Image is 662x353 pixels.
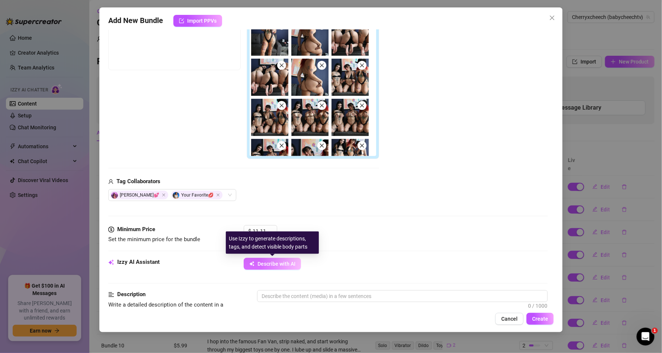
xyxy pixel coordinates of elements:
[527,313,554,325] button: Create
[359,63,365,68] span: close
[251,19,288,56] img: media
[319,63,324,68] span: close
[332,139,369,176] img: media
[111,192,118,199] img: avatar.jpg
[226,231,319,254] div: Use Izzy to generate descriptions, tags, and detect visible body parts
[291,99,329,136] img: media
[116,178,160,185] strong: Tag Collaborators
[319,103,324,108] span: close
[319,143,324,148] span: close
[187,18,217,24] span: Import PPVs
[108,236,200,243] span: Set the minimum price for the bundle
[546,12,558,24] button: Close
[173,192,179,199] img: avatar.jpg
[251,59,288,96] img: media
[291,59,329,96] img: media
[332,99,369,136] img: media
[251,99,288,136] img: media
[117,291,145,298] strong: Description
[108,301,223,343] span: Write a detailed description of the content in a few sentences. Avoid vague or implied descriptio...
[532,316,548,322] span: Create
[652,328,658,334] span: 1
[332,59,369,96] img: media
[251,139,288,176] img: media
[332,19,369,56] img: media
[117,226,155,233] strong: Minimum Price
[179,18,184,23] span: import
[279,143,284,148] span: close
[495,313,524,325] button: Cancel
[173,15,222,27] button: Import PPVs
[108,177,113,186] span: user
[291,19,329,56] img: media
[108,290,114,299] span: align-left
[546,15,558,21] span: Close
[108,225,114,234] span: dollar
[359,143,365,148] span: close
[279,63,284,68] span: close
[162,193,166,197] span: Close
[359,103,365,108] span: close
[216,193,220,197] span: Close
[171,191,223,200] span: Your Favorite💋
[549,15,555,21] span: close
[110,191,168,200] span: [PERSON_NAME]💕
[291,139,329,176] img: media
[108,15,163,27] span: Add New Bundle
[637,328,655,346] iframe: Intercom live chat
[501,316,518,322] span: Cancel
[117,259,160,265] strong: Izzy AI Assistant
[258,261,295,267] span: Describe with AI
[279,103,284,108] span: close
[244,258,301,270] button: Describe with AI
